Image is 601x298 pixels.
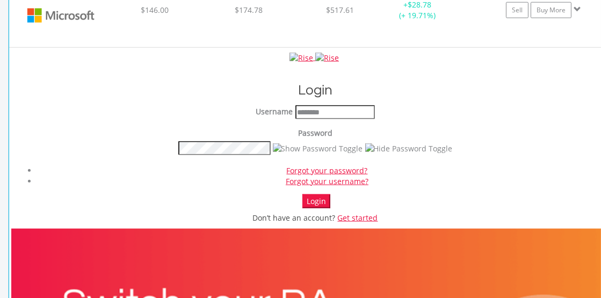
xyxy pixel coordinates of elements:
[298,128,332,139] label: Password
[338,213,378,223] a: Get started
[365,143,453,154] img: Hide Password Toggle
[287,165,368,176] a: Forgot your password?
[289,53,313,63] img: Rise
[273,143,363,154] img: Show Password Toggle
[235,5,263,15] span: $174.78
[253,213,336,223] span: Don’t have an account?
[286,176,368,186] a: Forgot your username?
[302,194,330,208] button: Login
[326,5,354,15] span: $517.61
[506,2,528,18] a: Sell
[315,53,339,63] img: Rise
[256,106,293,117] label: Username
[531,2,571,18] a: Buy More
[141,5,169,15] span: $146.00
